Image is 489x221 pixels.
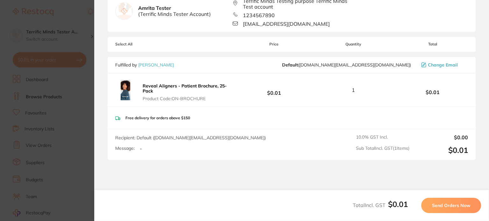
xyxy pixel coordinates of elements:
[141,83,239,101] button: Reveal Aligners - Patient Brochure, 25-Pack Product Code:ON-BROCHURE
[115,146,135,151] label: Message:
[419,62,468,68] button: Change Email
[353,202,408,208] span: Total Incl. GST
[428,62,458,67] span: Change Email
[116,3,133,20] img: empty.jpg
[115,42,179,46] span: Select All
[397,42,468,46] span: Total
[309,42,397,46] span: Quantity
[415,135,468,140] output: $0.00
[388,199,408,209] b: $0.01
[115,135,266,141] span: Recipient: Default ( [DOMAIN_NAME][EMAIL_ADDRESS][DOMAIN_NAME] )
[352,87,355,93] span: 1
[115,80,136,100] img: ZzVpZ2lvNw
[115,62,174,67] p: Fulfilled by
[397,89,468,95] b: $0.01
[143,83,227,94] b: Reveal Aligners - Patient Brochure, 25-Pack
[415,146,468,155] output: $0.01
[282,62,411,67] span: customer.care@henryschein.com.au
[125,116,190,120] p: Free delivery for orders above $150
[138,5,211,17] b: Amrita Tester
[239,42,309,46] span: Price
[356,146,409,155] span: Sub Total Incl. GST ( 1 Items)
[243,12,275,18] span: 1234567890
[432,203,470,208] span: Send Orders Now
[239,84,309,96] b: $0.01
[282,62,298,68] b: Default
[138,62,174,68] a: [PERSON_NAME]
[138,11,211,17] span: ( Terrific Minds Tester Account )
[143,96,237,101] span: Product Code: ON-BROCHURE
[140,146,142,151] p: -
[356,135,409,140] span: 10.0 % GST Incl.
[421,198,481,213] button: Send Orders Now
[243,21,330,27] span: [EMAIL_ADDRESS][DOMAIN_NAME]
